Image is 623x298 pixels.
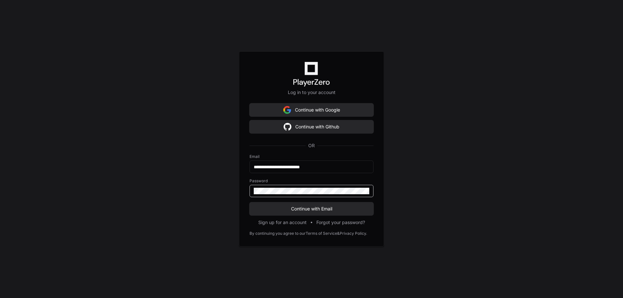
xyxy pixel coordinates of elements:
[250,231,306,236] div: By continuing you agree to our
[250,206,373,212] span: Continue with Email
[306,142,317,149] span: OR
[250,154,373,159] label: Email
[250,120,373,133] button: Continue with Github
[284,120,291,133] img: Sign in with google
[306,231,337,236] a: Terms of Service
[250,202,373,215] button: Continue with Email
[283,103,291,116] img: Sign in with google
[337,231,340,236] div: &
[250,178,373,184] label: Password
[316,219,365,226] button: Forgot your password?
[250,103,373,116] button: Continue with Google
[250,89,373,96] p: Log in to your account
[340,231,367,236] a: Privacy Policy.
[258,219,307,226] button: Sign up for an account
